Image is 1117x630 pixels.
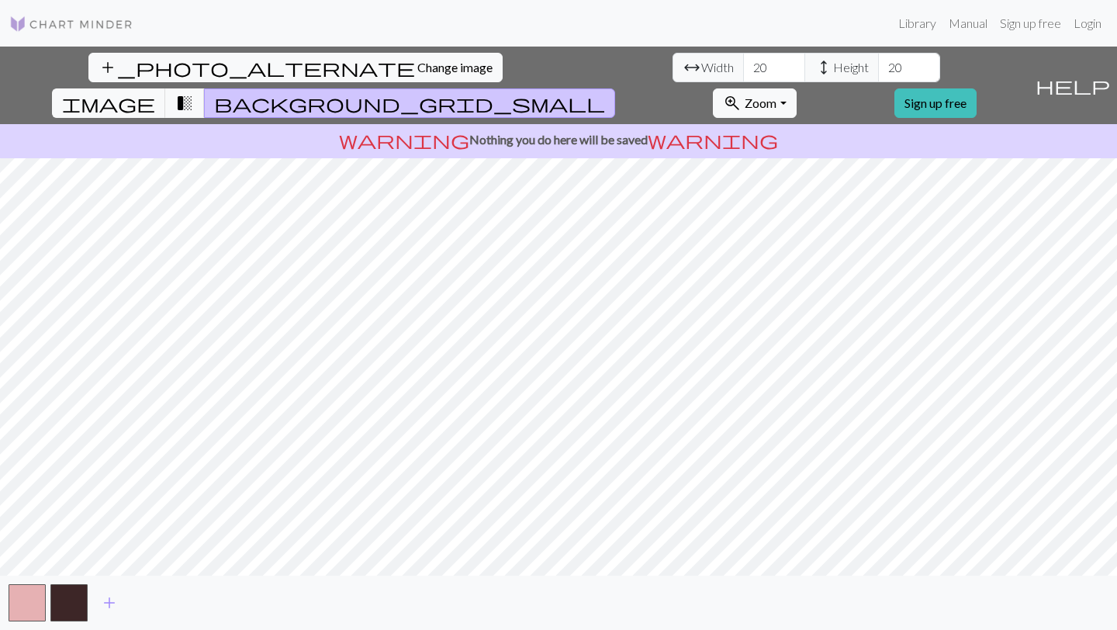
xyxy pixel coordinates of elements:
[683,57,701,78] span: arrow_range
[648,129,778,151] span: warning
[814,57,833,78] span: height
[175,92,194,114] span: transition_fade
[88,53,503,82] button: Change image
[62,92,155,114] span: image
[892,8,942,39] a: Library
[1067,8,1108,39] a: Login
[1029,47,1117,124] button: Help
[339,129,469,151] span: warning
[1036,74,1110,96] span: help
[745,95,776,110] span: Zoom
[833,58,869,77] span: Height
[100,592,119,614] span: add
[713,88,796,118] button: Zoom
[723,92,742,114] span: zoom_in
[6,130,1111,149] p: Nothing you do here will be saved
[9,15,133,33] img: Logo
[894,88,977,118] a: Sign up free
[994,8,1067,39] a: Sign up free
[417,60,493,74] span: Change image
[90,588,129,618] button: Add color
[214,92,605,114] span: background_grid_small
[942,8,994,39] a: Manual
[701,58,734,77] span: Width
[99,57,415,78] span: add_photo_alternate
